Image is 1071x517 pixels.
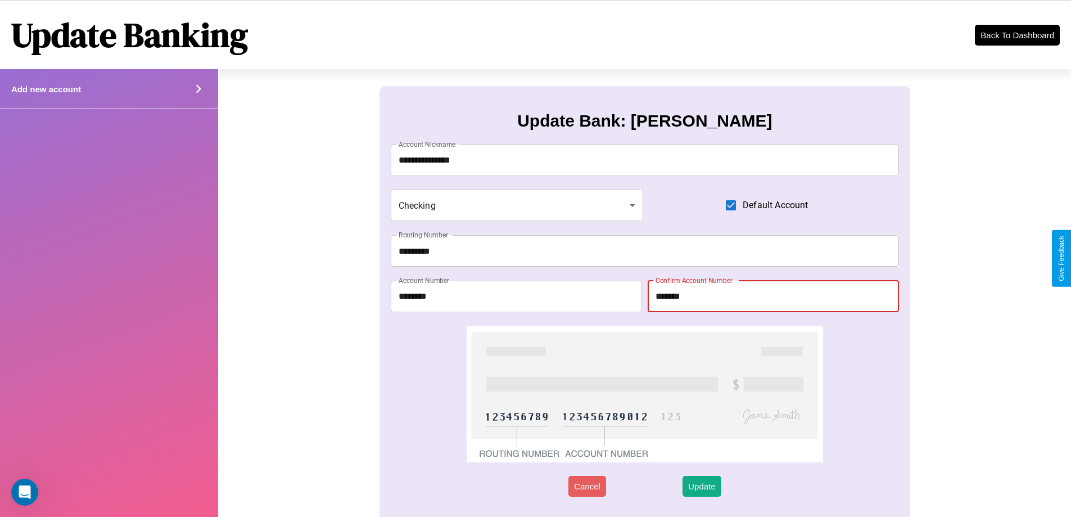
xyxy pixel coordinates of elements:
label: Account Number [399,276,449,285]
h4: Add new account [11,84,81,94]
button: Cancel [568,476,606,497]
div: Checking [391,190,644,221]
label: Confirm Account Number [656,276,733,285]
h1: Update Banking [11,12,248,58]
img: check [467,326,823,462]
button: Back To Dashboard [975,25,1060,46]
span: Default Account [743,199,808,212]
h3: Update Bank: [PERSON_NAME] [517,111,772,131]
button: Update [683,476,721,497]
iframe: Intercom live chat [11,479,38,506]
div: Give Feedback [1058,236,1065,281]
label: Routing Number [399,230,448,240]
label: Account Nickname [399,140,456,149]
